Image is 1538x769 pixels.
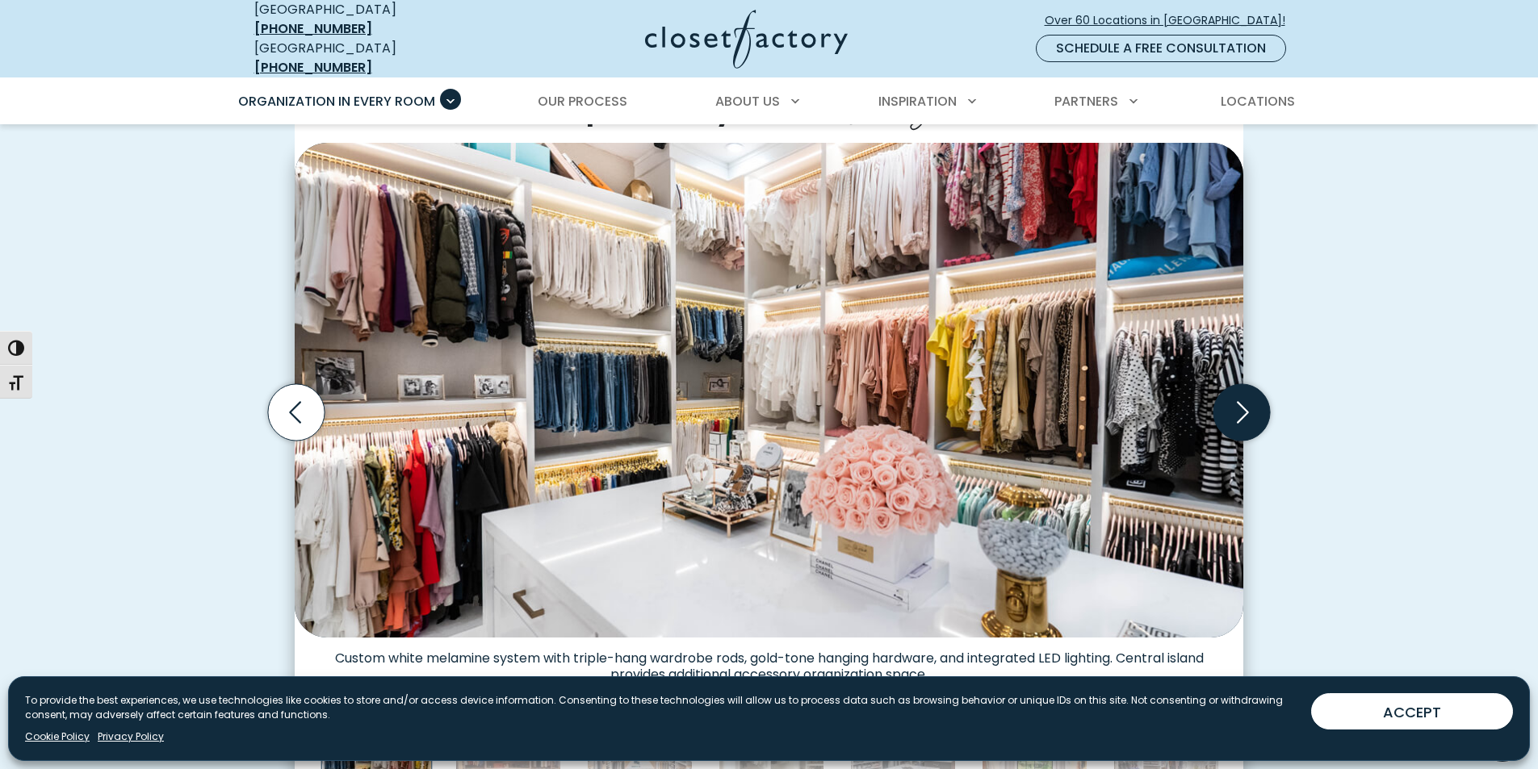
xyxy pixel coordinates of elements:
[645,10,848,69] img: Closet Factory Logo
[1054,92,1118,111] span: Partners
[1044,6,1299,35] a: Over 60 Locations in [GEOGRAPHIC_DATA]!
[1221,92,1295,111] span: Locations
[715,92,780,111] span: About Us
[1045,12,1298,29] span: Over 60 Locations in [GEOGRAPHIC_DATA]!
[295,637,1243,683] figcaption: Custom white melamine system with triple-hang wardrobe rods, gold-tone hanging hardware, and inte...
[1036,35,1286,62] a: Schedule a Free Consultation
[262,378,331,447] button: Previous slide
[25,729,90,744] a: Cookie Policy
[254,19,372,38] a: [PHONE_NUMBER]
[538,92,627,111] span: Our Process
[98,729,164,744] a: Privacy Policy
[1207,378,1276,447] button: Next slide
[227,79,1312,124] nav: Primary Menu
[254,58,372,77] a: [PHONE_NUMBER]
[254,39,488,77] div: [GEOGRAPHIC_DATA]
[238,92,435,111] span: Organization in Every Room
[25,693,1298,722] p: To provide the best experiences, we use technologies like cookies to store and/or access device i...
[1311,693,1513,729] button: ACCEPT
[878,92,957,111] span: Inspiration
[295,143,1243,637] img: Custom white melamine system with triple-hang wardrobe rods, gold-tone hanging hardware, and inte...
